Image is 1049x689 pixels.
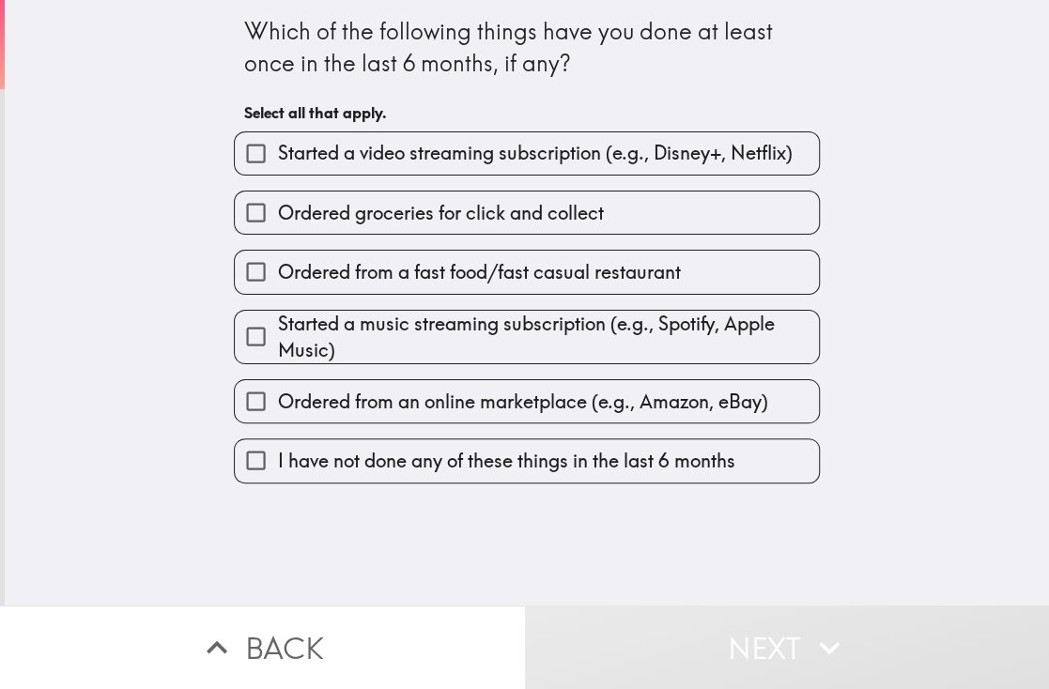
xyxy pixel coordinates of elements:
button: Ordered from an online marketplace (e.g., Amazon, eBay) [235,380,819,422]
h6: Select all that apply. [244,102,810,123]
span: Started a music streaming subscription (e.g., Spotify, Apple Music) [277,311,819,363]
span: Ordered from an online marketplace (e.g., Amazon, eBay) [277,389,767,415]
button: Started a music streaming subscription (e.g., Spotify, Apple Music) [235,311,819,363]
span: Ordered from a fast food/fast casual restaurant [277,259,680,285]
button: Started a video streaming subscription (e.g., Disney+, Netflix) [235,132,819,175]
button: Ordered groceries for click and collect [235,191,819,234]
div: Which of the following things have you done at least once in the last 6 months, if any? [244,16,810,79]
span: Started a video streaming subscription (e.g., Disney+, Netflix) [277,140,792,166]
span: Ordered groceries for click and collect [277,200,603,226]
span: I have not done any of these things in the last 6 months [277,448,734,474]
button: I have not done any of these things in the last 6 months [235,439,819,482]
button: Ordered from a fast food/fast casual restaurant [235,251,819,293]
